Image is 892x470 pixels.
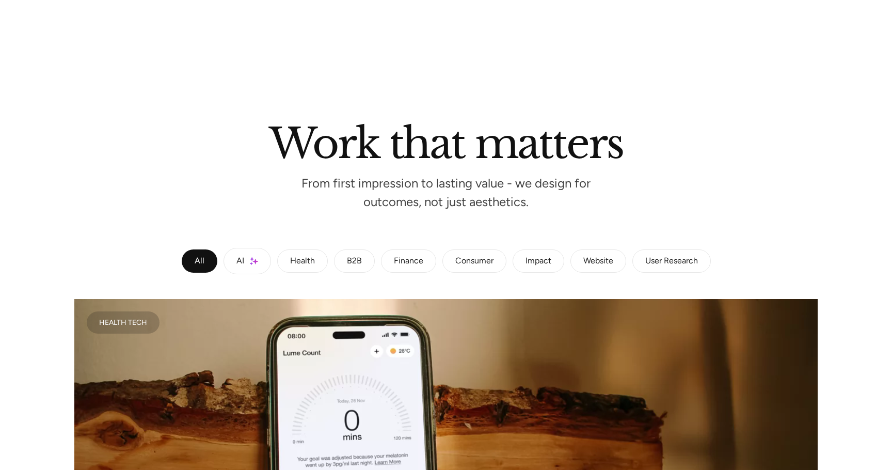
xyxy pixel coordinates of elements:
[525,258,551,264] div: Impact
[455,258,493,264] div: Consumer
[347,258,362,264] div: B2B
[195,258,204,264] div: All
[583,258,613,264] div: Website
[645,258,698,264] div: User Research
[394,258,423,264] div: Finance
[236,258,244,264] div: AI
[291,179,601,207] p: From first impression to lasting value - we design for outcomes, not just aesthetics.
[290,258,315,264] div: Health
[99,320,147,325] div: Health Tech
[152,123,740,159] h2: Work that matters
